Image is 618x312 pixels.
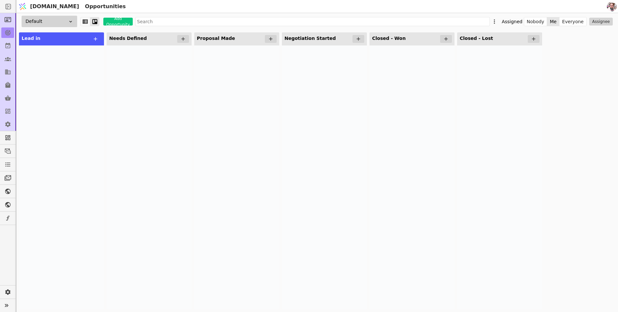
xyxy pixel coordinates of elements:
[22,16,77,27] div: Default
[547,17,559,26] button: Me
[99,18,133,26] a: Add Opportunity
[103,18,133,26] button: Add Opportunity
[524,17,547,26] button: Nobody
[372,36,406,41] span: Closed - Won
[559,17,586,26] button: Everyone
[82,3,126,10] h2: Opportunities
[109,36,147,41] span: Needs Defined
[16,0,82,13] a: [DOMAIN_NAME]
[18,0,27,13] img: Logo
[30,3,79,10] span: [DOMAIN_NAME]
[460,36,493,41] span: Closed - Lost
[135,17,490,26] input: Search
[502,17,522,26] div: Assigned
[284,36,336,41] span: Negotiation Started
[22,36,41,41] span: Lead in
[589,18,613,26] button: Assignee
[607,1,617,12] img: 1611404642663-DSC_1169-po-%D1%81cropped.jpg
[197,36,235,41] span: Proposal Made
